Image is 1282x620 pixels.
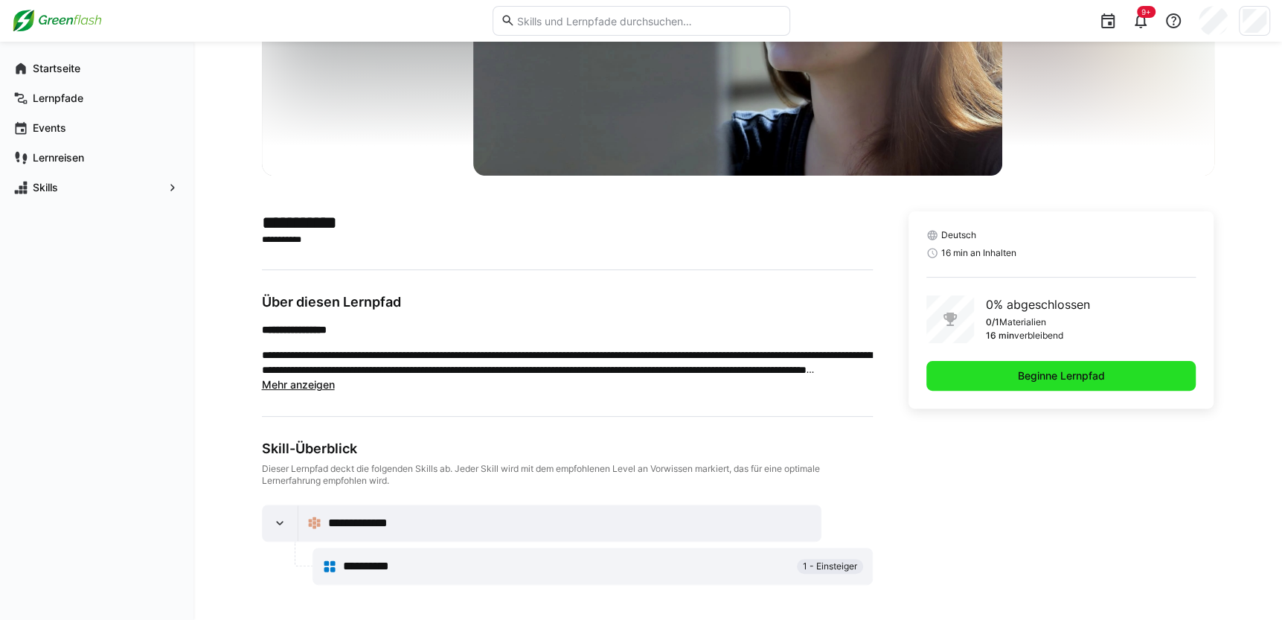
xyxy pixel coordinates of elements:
h3: Über diesen Lernpfad [262,294,873,310]
div: Dieser Lernpfad deckt die folgenden Skills ab. Jeder Skill wird mit dem empfohlenen Level an Vorw... [262,463,873,487]
span: Beginne Lernpfad [1016,368,1107,383]
span: 1 - Einsteiger [803,560,857,572]
span: Deutsch [941,229,976,241]
span: 9+ [1141,7,1151,16]
span: Mehr anzeigen [262,378,335,391]
p: verbleibend [1014,330,1063,342]
div: Skill-Überblick [262,441,873,457]
p: 16 min [986,330,1014,342]
p: 0% abgeschlossen [986,295,1090,313]
button: Beginne Lernpfad [926,361,1196,391]
p: Materialien [999,316,1046,328]
p: 0/1 [986,316,999,328]
span: 16 min an Inhalten [941,247,1016,259]
input: Skills und Lernpfade durchsuchen… [515,14,781,28]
